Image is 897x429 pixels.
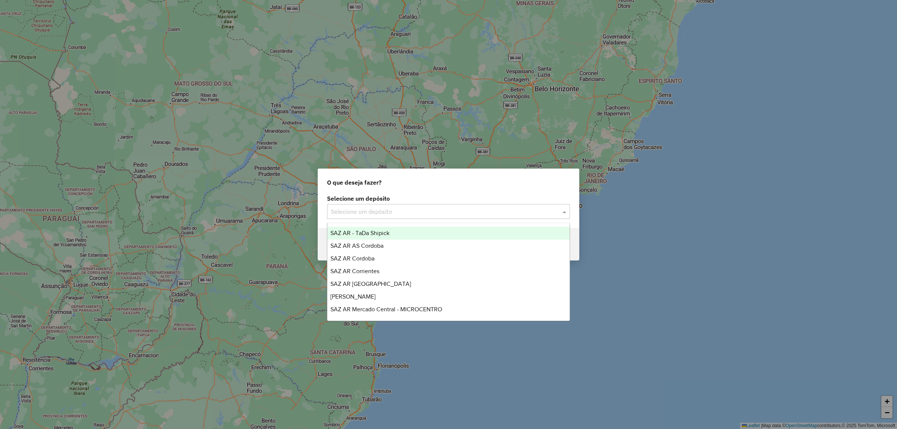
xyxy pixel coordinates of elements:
[330,243,383,249] span: SAZ AR AS Cordoba
[330,268,379,274] span: SAZ AR Corrientes
[330,230,389,236] span: SAZ AR - TaDa Shipick
[330,281,411,287] span: SAZ AR [GEOGRAPHIC_DATA]
[327,194,570,203] label: Selecione um depósito
[330,306,442,312] span: SAZ AR Mercado Central - MICROCENTRO
[327,223,570,321] ng-dropdown-panel: Options list
[330,255,374,262] span: SAZ AR Cordoba
[330,293,376,300] span: [PERSON_NAME]
[327,178,382,187] span: O que deseja fazer?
